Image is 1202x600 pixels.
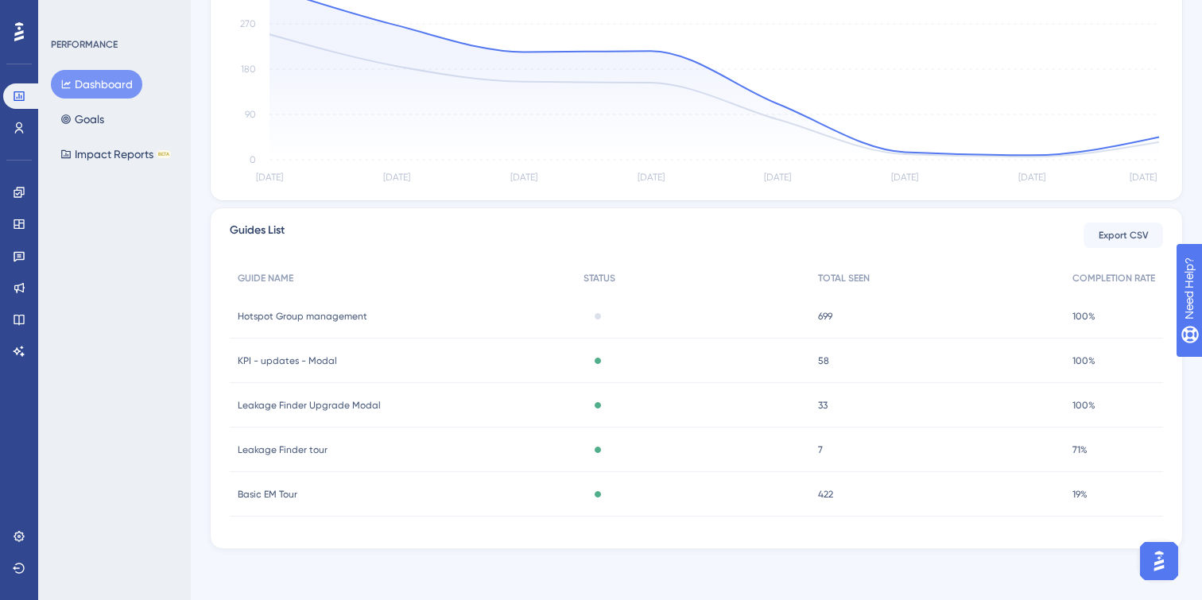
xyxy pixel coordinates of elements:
span: 7 [818,443,823,456]
tspan: [DATE] [1018,172,1045,183]
span: 100% [1072,399,1095,412]
span: Basic EM Tour [238,488,297,501]
span: KPI - updates - Modal [238,354,337,367]
span: GUIDE NAME [238,272,293,285]
span: Export CSV [1099,229,1149,242]
tspan: [DATE] [383,172,410,183]
tspan: [DATE] [764,172,791,183]
tspan: 180 [241,64,256,75]
span: 58 [818,354,829,367]
tspan: [DATE] [638,172,665,183]
button: Goals [51,105,114,134]
span: STATUS [584,272,615,285]
span: 33 [818,399,828,412]
tspan: 90 [245,109,256,120]
iframe: UserGuiding AI Assistant Launcher [1135,537,1183,585]
span: 422 [818,488,833,501]
span: COMPLETION RATE [1072,272,1155,285]
span: Hotspot Group management [238,310,367,323]
tspan: [DATE] [256,172,283,183]
tspan: [DATE] [510,172,537,183]
button: Impact ReportsBETA [51,140,180,168]
span: Leakage Finder tour [238,443,328,456]
span: 19% [1072,488,1088,501]
div: PERFORMANCE [51,38,118,51]
span: TOTAL SEEN [818,272,870,285]
span: Need Help? [37,4,99,23]
div: BETA [157,150,171,158]
span: 100% [1072,354,1095,367]
span: Guides List [230,221,285,250]
tspan: [DATE] [891,172,918,183]
span: 699 [818,310,832,323]
tspan: 270 [240,18,256,29]
button: Export CSV [1084,223,1163,248]
button: Dashboard [51,70,142,99]
span: Leakage Finder Upgrade Modal [238,399,381,412]
span: 71% [1072,443,1088,456]
tspan: 0 [250,154,256,165]
tspan: [DATE] [1130,172,1157,183]
span: 100% [1072,310,1095,323]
